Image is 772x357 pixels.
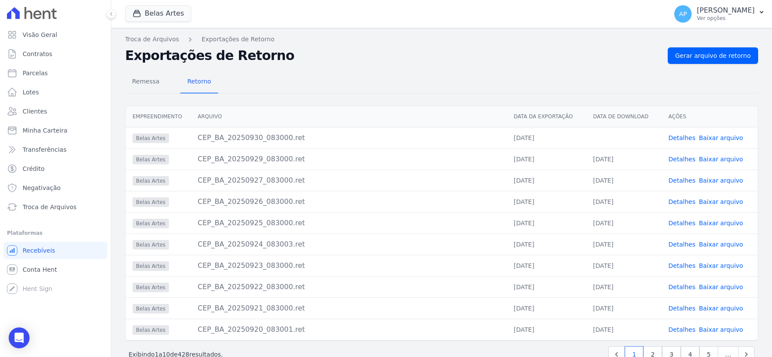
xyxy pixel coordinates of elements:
[23,246,55,255] span: Recebíveis
[133,197,169,207] span: Belas Artes
[127,73,165,90] span: Remessa
[675,51,751,60] span: Gerar arquivo de retorno
[669,241,696,248] a: Detalhes
[699,198,743,205] a: Baixar arquivo
[23,126,67,135] span: Minha Carteira
[125,48,661,63] h2: Exportações de Retorno
[669,262,696,269] a: Detalhes
[198,154,500,164] div: CEP_BA_20250929_083000.ret
[669,177,696,184] a: Detalhes
[699,262,743,269] a: Baixar arquivo
[202,35,275,44] a: Exportações de Retorno
[586,170,662,191] td: [DATE]
[3,198,107,216] a: Troca de Arquivos
[669,220,696,227] a: Detalhes
[699,305,743,312] a: Baixar arquivo
[125,5,191,22] button: Belas Artes
[507,127,586,148] td: [DATE]
[125,71,218,93] nav: Tab selector
[133,283,169,292] span: Belas Artes
[198,260,500,271] div: CEP_BA_20250923_083000.ret
[23,107,47,116] span: Clientes
[586,319,662,340] td: [DATE]
[586,148,662,170] td: [DATE]
[198,133,500,143] div: CEP_BA_20250930_083000.ret
[133,261,169,271] span: Belas Artes
[198,197,500,207] div: CEP_BA_20250926_083000.ret
[191,106,507,127] th: Arquivo
[198,239,500,250] div: CEP_BA_20250924_083003.ret
[3,160,107,177] a: Crédito
[3,103,107,120] a: Clientes
[3,64,107,82] a: Parcelas
[182,73,216,90] span: Retorno
[133,133,169,143] span: Belas Artes
[699,177,743,184] a: Baixar arquivo
[23,265,57,274] span: Conta Hent
[697,6,755,15] p: [PERSON_NAME]
[125,71,166,93] a: Remessa
[3,141,107,158] a: Transferências
[133,304,169,314] span: Belas Artes
[133,155,169,164] span: Belas Artes
[507,170,586,191] td: [DATE]
[669,305,696,312] a: Detalhes
[3,122,107,139] a: Minha Carteira
[669,156,696,163] a: Detalhes
[669,134,696,141] a: Detalhes
[668,47,758,64] a: Gerar arquivo de retorno
[586,234,662,255] td: [DATE]
[699,284,743,290] a: Baixar arquivo
[3,26,107,43] a: Visão Geral
[125,35,179,44] a: Troca de Arquivos
[198,218,500,228] div: CEP_BA_20250925_083000.ret
[133,240,169,250] span: Belas Artes
[586,191,662,212] td: [DATE]
[669,198,696,205] a: Detalhes
[125,35,758,44] nav: Breadcrumb
[669,284,696,290] a: Detalhes
[23,50,52,58] span: Contratos
[507,191,586,212] td: [DATE]
[23,30,57,39] span: Visão Geral
[507,106,586,127] th: Data da Exportação
[23,69,48,77] span: Parcelas
[679,11,687,17] span: AP
[180,71,218,93] a: Retorno
[662,106,758,127] th: Ações
[198,282,500,292] div: CEP_BA_20250922_083000.ret
[699,326,743,333] a: Baixar arquivo
[3,179,107,197] a: Negativação
[23,203,76,211] span: Troca de Arquivos
[7,228,104,238] div: Plataformas
[126,106,191,127] th: Empreendimento
[507,148,586,170] td: [DATE]
[23,184,61,192] span: Negativação
[9,327,30,348] div: Open Intercom Messenger
[133,325,169,335] span: Belas Artes
[198,324,500,335] div: CEP_BA_20250920_083001.ret
[699,156,743,163] a: Baixar arquivo
[507,319,586,340] td: [DATE]
[699,241,743,248] a: Baixar arquivo
[507,212,586,234] td: [DATE]
[3,242,107,259] a: Recebíveis
[699,134,743,141] a: Baixar arquivo
[133,176,169,186] span: Belas Artes
[3,83,107,101] a: Lotes
[667,2,772,26] button: AP [PERSON_NAME] Ver opções
[507,234,586,255] td: [DATE]
[699,220,743,227] a: Baixar arquivo
[586,276,662,297] td: [DATE]
[586,106,662,127] th: Data de Download
[133,219,169,228] span: Belas Artes
[3,261,107,278] a: Conta Hent
[23,88,39,97] span: Lotes
[507,297,586,319] td: [DATE]
[198,303,500,314] div: CEP_BA_20250921_083000.ret
[669,326,696,333] a: Detalhes
[697,15,755,22] p: Ver opções
[507,255,586,276] td: [DATE]
[586,297,662,319] td: [DATE]
[586,255,662,276] td: [DATE]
